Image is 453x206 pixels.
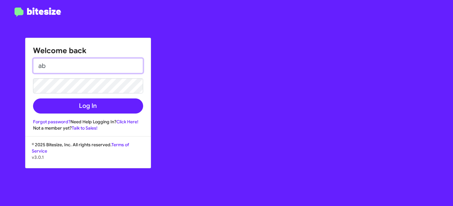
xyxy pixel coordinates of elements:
[25,142,151,168] div: © 2025 Bitesize, Inc. All rights reserved.
[33,58,143,73] input: Email address
[33,98,143,114] button: Log In
[116,119,138,125] a: Click Here!
[32,142,129,154] a: Terms of Service
[32,154,144,160] p: v3.0.1
[33,46,143,56] h1: Welcome back
[33,119,70,125] a: Forgot password?
[72,125,98,131] a: Talk to Sales!
[33,119,143,125] div: Need Help Logging In?
[33,125,143,131] div: Not a member yet?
